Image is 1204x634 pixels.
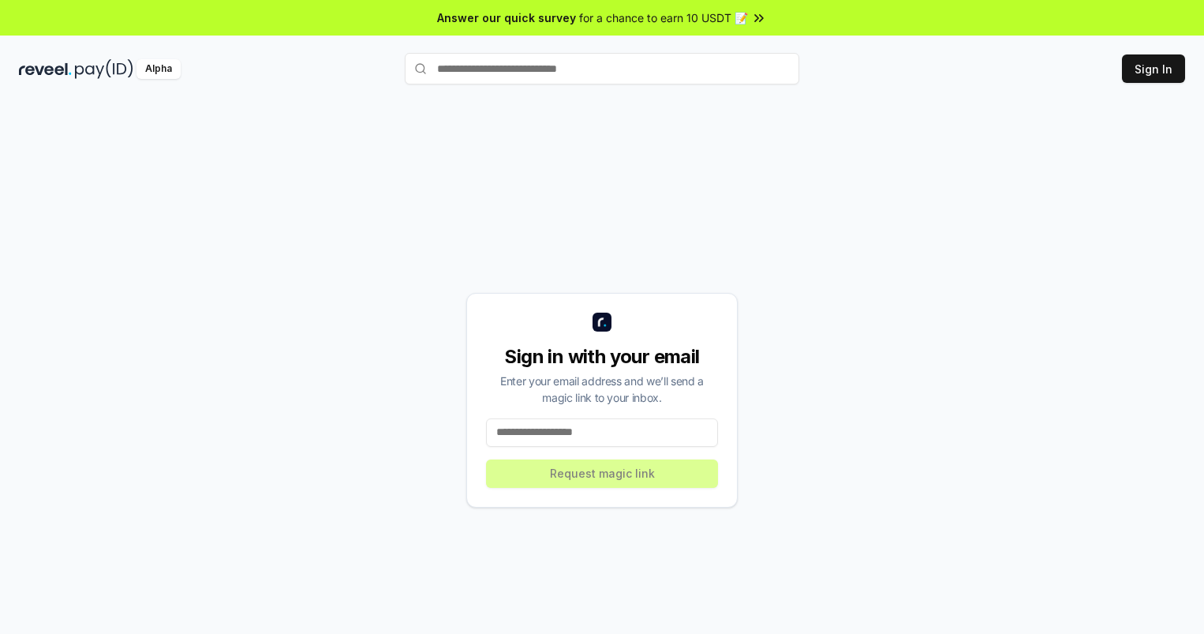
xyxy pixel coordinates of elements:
img: reveel_dark [19,59,72,79]
div: Enter your email address and we’ll send a magic link to your inbox. [486,373,718,406]
img: pay_id [75,59,133,79]
div: Sign in with your email [486,344,718,370]
button: Sign In [1122,54,1185,83]
img: logo_small [593,313,611,332]
span: Answer our quick survey [437,9,576,26]
div: Alpha [136,59,181,79]
span: for a chance to earn 10 USDT 📝 [579,9,748,26]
